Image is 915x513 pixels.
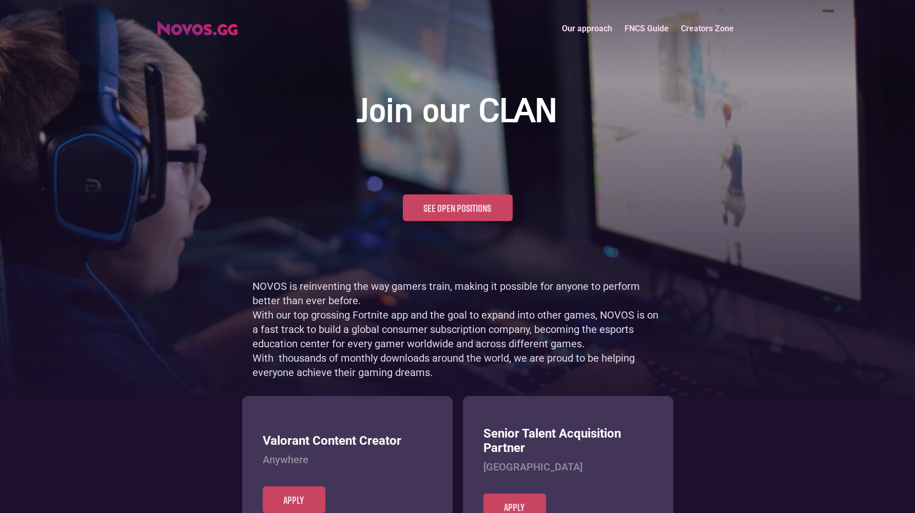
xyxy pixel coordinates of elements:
a: See open positions [403,194,513,221]
h4: [GEOGRAPHIC_DATA] [483,461,653,473]
h3: Senior Talent Acquisition Partner [483,426,653,456]
p: NOVOS is reinventing the way gamers train, making it possible for anyone to perform better than e... [252,279,663,380]
a: Senior Talent Acquisition Partner[GEOGRAPHIC_DATA] [483,426,653,494]
a: Creators Zone [675,17,740,40]
a: Our approach [556,17,618,40]
a: FNCS Guide [618,17,675,40]
h4: Anywhere [263,453,432,466]
a: Valorant Content CreatorAnywhere [263,433,432,486]
a: Apply [263,486,325,513]
h3: Valorant Content Creator [263,433,432,448]
h1: Join our CLAN [358,92,557,133]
